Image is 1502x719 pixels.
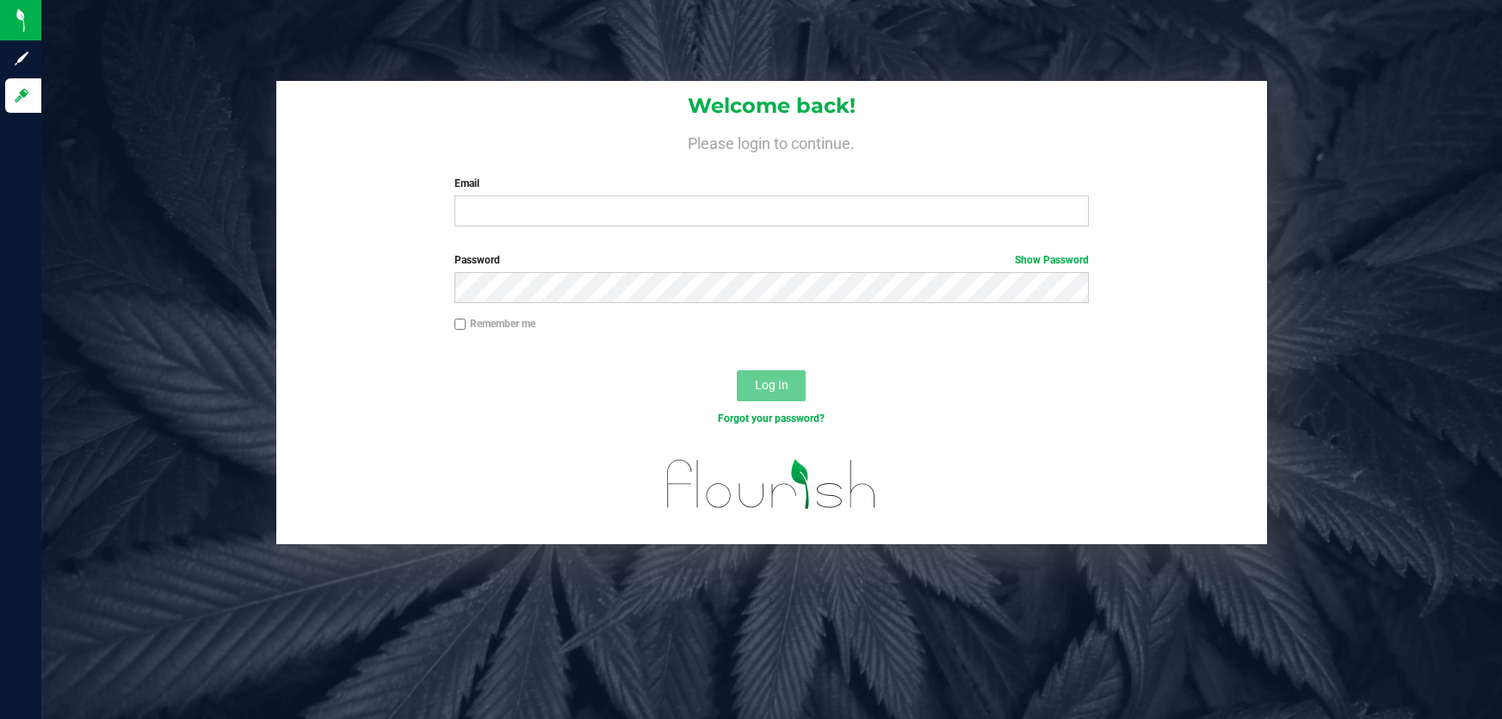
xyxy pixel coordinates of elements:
[13,50,30,67] inline-svg: Sign up
[718,412,825,425] a: Forgot your password?
[648,444,896,524] img: flourish_logo.svg
[276,131,1267,152] h4: Please login to continue.
[755,378,788,392] span: Log In
[1015,254,1089,266] a: Show Password
[454,316,535,332] label: Remember me
[454,176,1090,191] label: Email
[13,87,30,104] inline-svg: Log in
[454,254,500,266] span: Password
[276,95,1267,117] h1: Welcome back!
[454,319,467,331] input: Remember me
[737,370,806,401] button: Log In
